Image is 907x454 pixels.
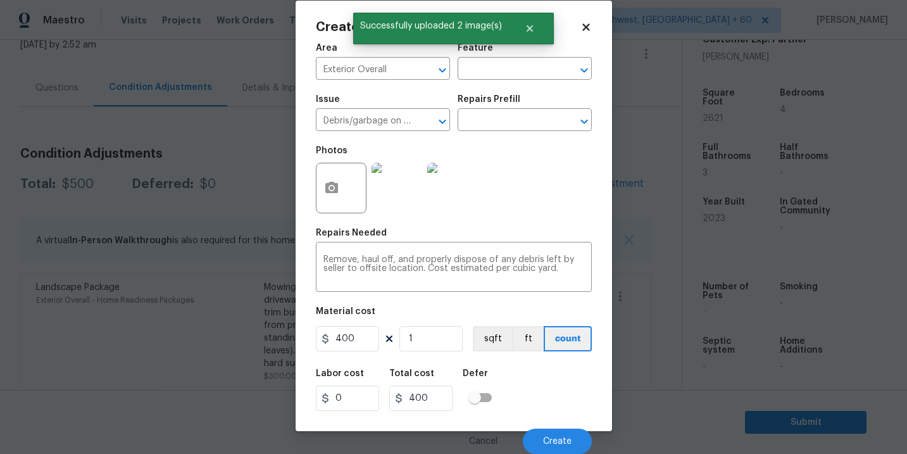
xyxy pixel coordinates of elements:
button: Close [509,16,551,41]
button: count [544,326,592,351]
textarea: Remove, haul off, and properly dispose of any debris left by seller to offsite location. Cost est... [323,255,584,282]
h5: Material cost [316,307,375,316]
button: Create [523,429,592,454]
button: Open [575,61,593,79]
button: Open [575,113,593,130]
h5: Repairs Needed [316,229,387,237]
h5: Feature [458,44,493,53]
h5: Defer [463,369,488,378]
span: Successfully uploaded 2 image(s) [353,13,509,39]
span: Create [543,437,572,446]
button: ft [512,326,544,351]
h5: Issue [316,95,340,104]
h5: Repairs Prefill [458,95,520,104]
h5: Labor cost [316,369,364,378]
h5: Area [316,44,337,53]
button: Open [434,61,451,79]
h2: Create Condition Adjustment [316,21,580,34]
h5: Total cost [389,369,434,378]
button: Cancel [449,429,518,454]
button: sqft [473,326,512,351]
h5: Photos [316,146,347,155]
button: Open [434,113,451,130]
span: Cancel [469,437,497,446]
